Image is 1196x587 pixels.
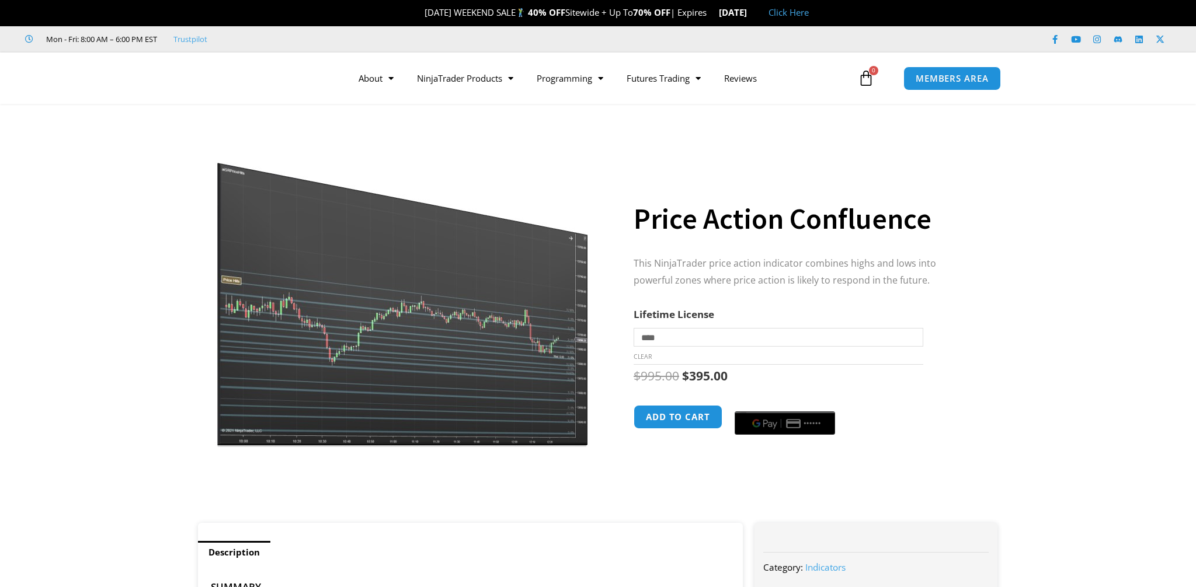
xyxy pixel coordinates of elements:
a: 0 [840,61,892,95]
img: 🏭 [747,8,756,17]
a: Trustpilot [173,32,207,46]
a: Clear options [634,352,652,361]
label: Lifetime License [634,308,714,321]
img: Price Action Confluence 2 [215,124,590,447]
h1: Price Action Confluence [634,198,975,239]
text: •••••• [804,420,821,428]
a: Programming [525,65,615,92]
span: This NinjaTrader price action indicator combines highs and lows into powerful zones where price a... [634,257,936,286]
strong: 70% OFF [633,6,670,18]
a: NinjaTrader Products [405,65,525,92]
a: MEMBERS AREA [903,67,1001,90]
a: About [347,65,405,92]
nav: Menu [347,65,855,92]
strong: [DATE] [719,6,757,18]
span: 0 [869,66,878,75]
span: MEMBERS AREA [916,74,989,83]
iframe: Secure payment input frame [732,403,837,404]
span: $ [682,368,689,384]
span: $ [634,368,641,384]
a: Reviews [712,65,769,92]
img: ⌛ [707,8,716,17]
strong: 40% OFF [528,6,565,18]
button: Buy with GPay [735,411,835,435]
span: [DATE] WEEKEND SALE Sitewide + Up To | Expires [412,6,719,18]
a: Futures Trading [615,65,712,92]
img: 🎉 [415,8,424,17]
a: Description [198,541,270,564]
bdi: 395.00 [682,368,728,384]
img: 🏌️‍♂️ [516,8,525,17]
button: Add to cart [634,405,722,429]
span: Mon - Fri: 8:00 AM – 6:00 PM EST [43,32,157,46]
a: Click Here [769,6,809,18]
a: Indicators [805,561,846,573]
img: LogoAI | Affordable Indicators – NinjaTrader [180,57,305,99]
span: Category: [763,561,803,573]
bdi: 995.00 [634,368,679,384]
